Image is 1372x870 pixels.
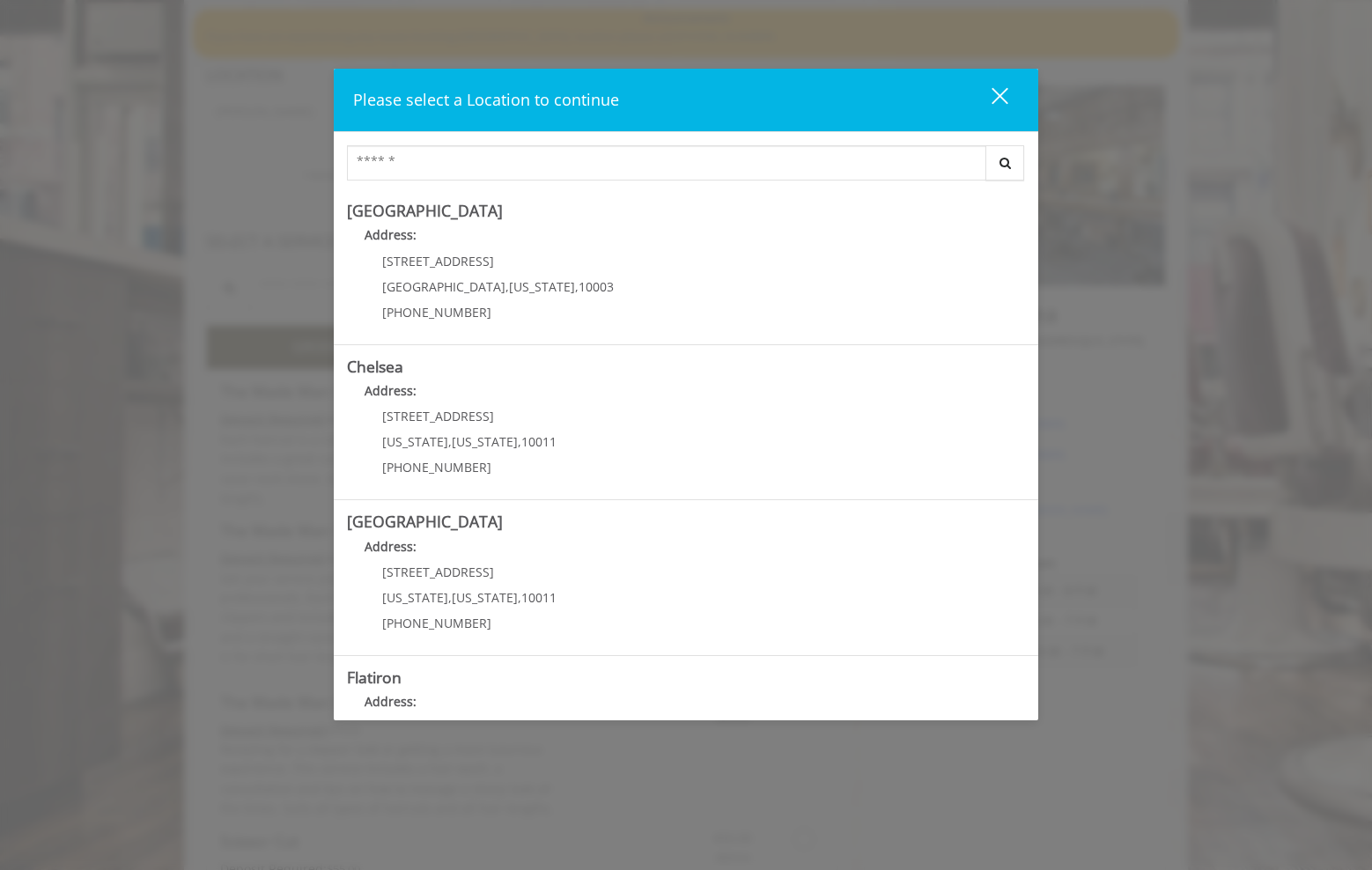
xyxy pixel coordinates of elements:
[382,564,494,580] span: [STREET_ADDRESS]
[347,667,402,688] b: Flatiron
[505,278,509,295] span: ,
[382,408,494,424] span: [STREET_ADDRESS]
[995,157,1015,169] i: Search button
[518,589,521,606] span: ,
[448,589,452,606] span: ,
[347,200,503,221] b: [GEOGRAPHIC_DATA]
[353,89,619,110] span: Please select a Location to continue
[448,433,452,450] span: ,
[382,615,491,631] span: [PHONE_NUMBER]
[509,278,575,295] span: [US_STATE]
[382,253,494,269] span: [STREET_ADDRESS]
[365,382,417,399] b: Address:
[382,459,491,476] span: [PHONE_NUMBER]
[347,511,503,532] b: [GEOGRAPHIC_DATA]
[347,145,986,181] input: Search Center
[959,82,1019,118] button: close dialog
[521,589,557,606] span: 10011
[382,589,448,606] span: [US_STATE]
[365,693,417,710] b: Address:
[382,304,491,321] span: [PHONE_NUMBER]
[365,226,417,243] b: Address:
[382,278,505,295] span: [GEOGRAPHIC_DATA]
[971,86,1007,113] div: close dialog
[452,589,518,606] span: [US_STATE]
[521,433,557,450] span: 10011
[347,145,1025,189] div: Center Select
[518,433,521,450] span: ,
[365,538,417,555] b: Address:
[575,278,579,295] span: ,
[347,356,403,377] b: Chelsea
[382,433,448,450] span: [US_STATE]
[579,278,614,295] span: 10003
[452,433,518,450] span: [US_STATE]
